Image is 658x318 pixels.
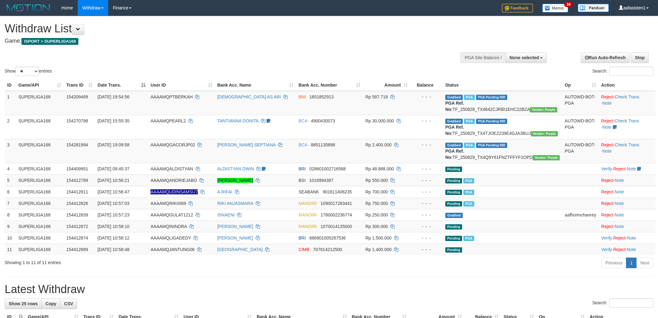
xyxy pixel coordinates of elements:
span: AAAAMQANDRIEJABO [151,178,197,183]
td: 10 [5,232,16,244]
a: Note [615,224,624,229]
td: SUPERLIGA168 [16,186,64,197]
span: Rp 587.718 [365,94,388,99]
td: SUPERLIGA168 [16,139,64,163]
span: 154412889 [66,247,88,252]
a: Run Auto-Refresh [581,52,630,63]
select: Showentries [16,67,39,76]
td: · [599,209,656,221]
span: Pending [445,247,462,253]
a: ISNAENI [217,212,235,217]
span: BNI [299,94,306,99]
td: · · [599,115,656,139]
td: SUPERLIGA168 [16,209,64,221]
td: 11 [5,244,16,255]
td: · [599,197,656,209]
span: AAAAMQRIKIIII69 [151,201,186,206]
a: Note [615,212,624,217]
td: SUPERLIGA168 [16,163,64,174]
span: CSV [64,301,73,306]
input: Search: [609,67,653,76]
span: Copy 028601002716568 to clipboard [309,166,346,171]
td: 7 [5,197,16,209]
span: Grabbed [445,213,463,218]
td: · [599,186,656,197]
input: Search: [609,298,653,308]
span: 154281994 [66,142,88,147]
div: PGA Site Balance / [461,52,505,63]
td: 3 [5,139,16,163]
a: Check Trans [615,94,639,99]
label: Show entries [5,67,52,76]
a: Reject [613,166,626,171]
span: Nama rekening ada tanda titik/strip, harap diedit [151,189,198,194]
span: AAAAMQININDRA [151,224,187,229]
td: · [599,174,656,186]
span: Rp 300.000 [365,224,388,229]
span: Pending [445,236,462,241]
a: Stop [631,52,649,63]
td: 1 [5,91,16,115]
a: Note [627,166,636,171]
span: Grabbed [445,119,463,124]
a: Copy [41,298,60,309]
div: - - - [413,177,440,183]
span: 154412839 [66,212,88,217]
h1: Withdraw List [5,22,433,35]
td: · [599,221,656,232]
th: Trans ID: activate to sort column ascending [64,79,95,91]
span: AAAAMQALDISTYAN [151,166,193,171]
a: Note [602,149,612,154]
a: Reject [613,247,626,252]
td: · · [599,232,656,244]
th: Balance [410,79,443,91]
span: Copy 901611406235 to clipboard [323,189,352,194]
span: [DATE] 10:56:21 [98,178,129,183]
a: Next [636,258,653,268]
span: BRI [299,166,306,171]
span: Pending [445,201,462,206]
td: SUPERLIGA168 [16,174,64,186]
td: 6 [5,186,16,197]
a: [PERSON_NAME] SEPTIANA [217,142,276,147]
span: 154209489 [66,94,88,99]
div: - - - [413,212,440,218]
span: MANDIRI [299,212,317,217]
span: Marked by aafounsreynich [463,236,474,241]
span: Pending [445,190,462,195]
span: Copy 707614212500 to clipboard [313,247,342,252]
a: Check Trans [615,118,639,123]
img: MOTION_logo.png [5,3,52,12]
span: Rp 550.000 [365,178,388,183]
a: Verify [601,166,612,171]
th: Action [599,79,656,91]
span: [DATE] 19:54:56 [98,94,129,99]
span: AAAAMQPEARL2 [151,118,186,123]
b: PGA Ref. No: [445,149,464,160]
span: Marked by aafchhiseyha [464,95,475,100]
td: 9 [5,221,16,232]
span: PGA Pending [476,119,507,124]
td: SUPERLIGA168 [16,197,64,209]
span: BCA [299,118,307,123]
b: PGA Ref. No: [445,101,464,112]
span: 154412789 [66,178,88,183]
a: TANTIANNA DONITA [217,118,259,123]
th: User ID: activate to sort column ascending [148,79,215,91]
span: Vendor URL: https://trx4.1velocity.biz [533,155,560,160]
a: Reject [601,94,614,99]
a: [PERSON_NAME] [217,224,253,229]
span: Copy 1016994387 to clipboard [309,178,333,183]
span: Copy 1090017283441 to clipboard [321,201,352,206]
span: Marked by aafounsreynich [463,190,474,195]
span: [DATE] 10:58:48 [98,247,129,252]
a: Check Trans [615,142,639,147]
a: [PERSON_NAME] [217,178,253,183]
a: Reject [601,212,614,217]
a: Reject [601,189,614,194]
a: 1 [626,258,637,268]
span: Copy 1070014135000 to clipboard [321,224,352,229]
span: AAAAMQGACORJP02 [151,142,195,147]
span: MANDIRI [299,224,317,229]
span: 154409951 [66,166,88,171]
